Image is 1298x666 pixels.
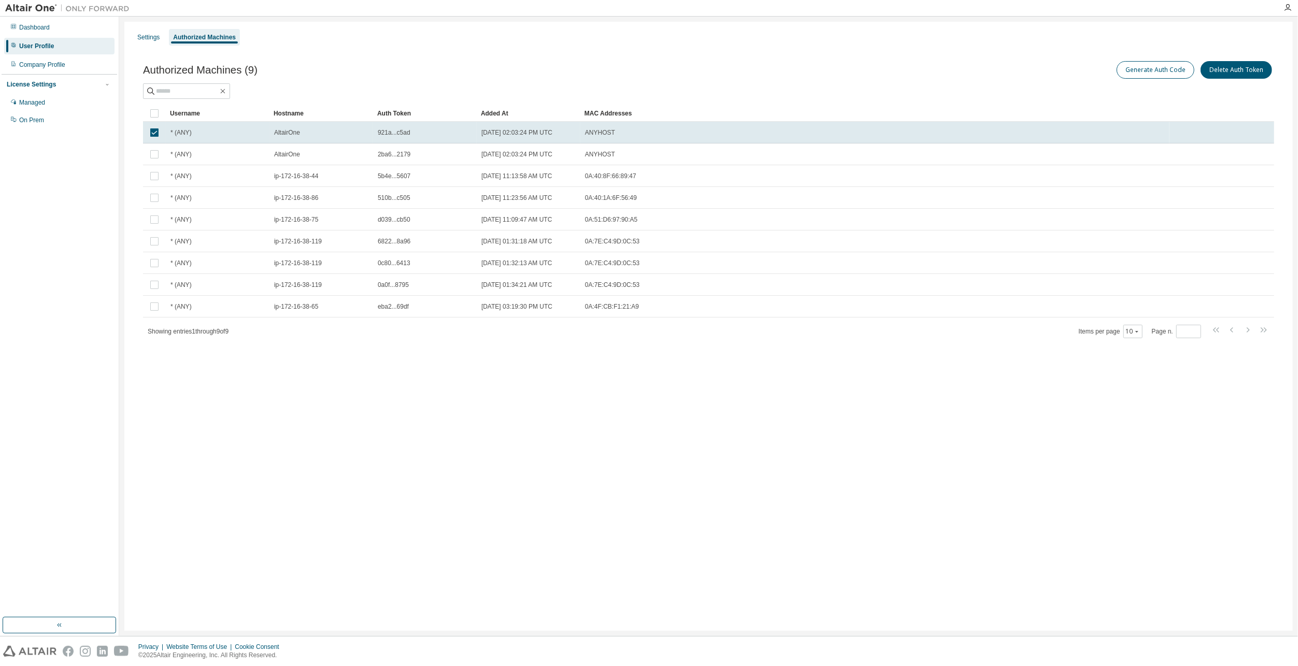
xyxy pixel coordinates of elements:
[481,237,552,245] span: [DATE] 01:31:18 AM UTC
[19,116,44,124] div: On Prem
[170,259,192,267] span: * (ANY)
[274,172,318,180] span: ip-172-16-38-44
[585,259,639,267] span: 0A:7E:C4:9D:0C:53
[80,646,91,657] img: instagram.svg
[19,42,54,50] div: User Profile
[1126,327,1140,336] button: 10
[481,281,552,289] span: [DATE] 01:34:21 AM UTC
[585,172,636,180] span: 0A:40:8F:66:89:47
[585,150,615,158] span: ANYHOST
[481,105,576,122] div: Added At
[274,302,318,311] span: ip-172-16-38-65
[585,281,639,289] span: 0A:7E:C4:9D:0C:53
[19,61,65,69] div: Company Profile
[481,194,552,202] span: [DATE] 11:23:56 AM UTC
[148,328,229,335] span: Showing entries 1 through 9 of 9
[166,643,235,651] div: Website Terms of Use
[1152,325,1201,338] span: Page n.
[378,302,409,311] span: eba2...69df
[170,150,192,158] span: * (ANY)
[378,237,410,245] span: 6822...8a96
[19,23,50,32] div: Dashboard
[481,302,552,311] span: [DATE] 03:19:30 PM UTC
[274,237,322,245] span: ip-172-16-38-119
[377,105,473,122] div: Auth Token
[170,172,192,180] span: * (ANY)
[19,98,45,107] div: Managed
[481,259,552,267] span: [DATE] 01:32:13 AM UTC
[170,128,192,137] span: * (ANY)
[274,194,318,202] span: ip-172-16-38-86
[378,281,409,289] span: 0a0f...8795
[97,646,108,657] img: linkedin.svg
[143,64,258,76] span: Authorized Machines (9)
[585,237,639,245] span: 0A:7E:C4:9D:0C:53
[585,302,639,311] span: 0A:4F:CB:F1:21:A9
[173,33,236,41] div: Authorized Machines
[481,128,552,137] span: [DATE] 02:03:24 PM UTC
[170,302,192,311] span: * (ANY)
[63,646,74,657] img: facebook.svg
[274,128,300,137] span: AltairOne
[5,3,135,13] img: Altair One
[378,128,410,137] span: 921a...c5ad
[137,33,160,41] div: Settings
[1117,61,1194,79] button: Generate Auth Code
[274,281,322,289] span: ip-172-16-38-119
[1201,61,1272,79] button: Delete Auth Token
[481,150,552,158] span: [DATE] 02:03:24 PM UTC
[481,215,552,224] span: [DATE] 11:09:47 AM UTC
[170,105,265,122] div: Username
[274,215,318,224] span: ip-172-16-38-75
[378,259,410,267] span: 0c80...6413
[585,215,637,224] span: 0A:51:D6:97:90:A5
[584,105,1165,122] div: MAC Addresses
[114,646,129,657] img: youtube.svg
[378,172,410,180] span: 5b4e...5607
[585,194,637,202] span: 0A:40:1A:6F:56:49
[274,259,322,267] span: ip-172-16-38-119
[170,281,192,289] span: * (ANY)
[138,643,166,651] div: Privacy
[3,646,56,657] img: altair_logo.svg
[274,150,300,158] span: AltairOne
[274,105,369,122] div: Hostname
[481,172,552,180] span: [DATE] 11:13:58 AM UTC
[7,80,56,89] div: License Settings
[378,150,410,158] span: 2ba6...2179
[1079,325,1143,338] span: Items per page
[235,643,285,651] div: Cookie Consent
[378,194,410,202] span: 510b...c505
[170,215,192,224] span: * (ANY)
[585,128,615,137] span: ANYHOST
[170,194,192,202] span: * (ANY)
[170,237,192,245] span: * (ANY)
[378,215,410,224] span: d039...cb50
[138,651,286,660] p: © 2025 Altair Engineering, Inc. All Rights Reserved.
